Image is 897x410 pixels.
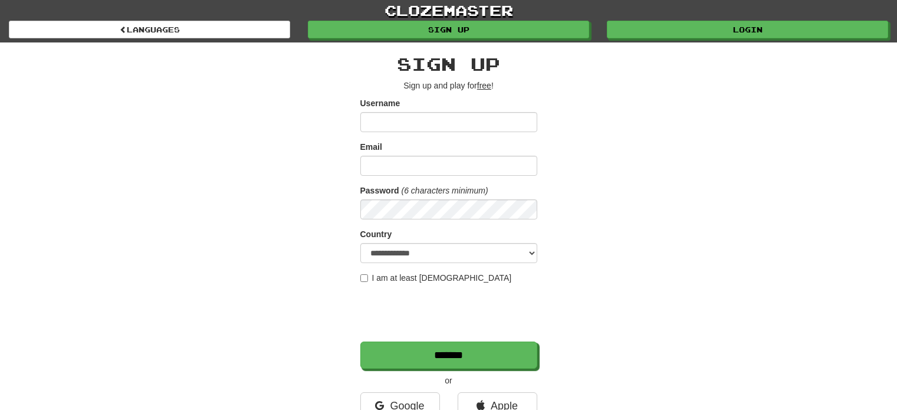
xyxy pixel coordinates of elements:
[360,141,382,153] label: Email
[360,80,537,91] p: Sign up and play for !
[360,228,392,240] label: Country
[607,21,888,38] a: Login
[308,21,589,38] a: Sign up
[360,54,537,74] h2: Sign up
[402,186,488,195] em: (6 characters minimum)
[477,81,491,90] u: free
[360,185,399,196] label: Password
[360,375,537,386] p: or
[360,290,540,336] iframe: reCAPTCHA
[9,21,290,38] a: Languages
[360,274,368,282] input: I am at least [DEMOGRAPHIC_DATA]
[360,97,400,109] label: Username
[360,272,512,284] label: I am at least [DEMOGRAPHIC_DATA]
